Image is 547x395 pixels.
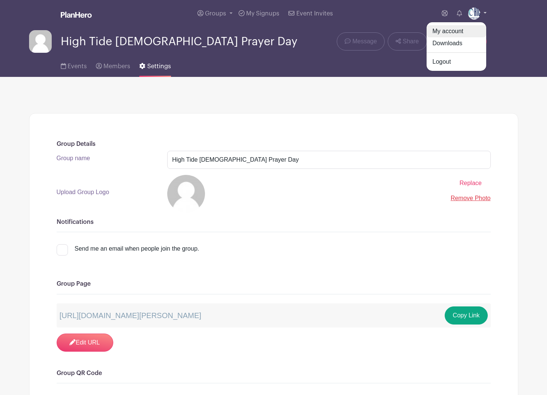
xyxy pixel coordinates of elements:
[427,25,486,37] a: My account
[57,280,491,288] h6: Group Page
[451,195,491,201] a: Remove Photo
[403,37,419,46] span: Share
[426,22,487,71] div: Groups
[388,32,427,51] a: Share
[427,37,486,49] a: Downloads
[57,334,113,352] a: Edit URL
[57,188,109,197] label: Upload Group Logo
[96,53,130,77] a: Members
[147,63,171,69] span: Settings
[68,63,87,69] span: Events
[167,175,205,213] img: default-ce2991bfa6775e67f084385cd625a349d9dcbb7a52a09fb2fda1e96e2d18dcdb.png
[60,310,202,321] p: [URL][DOMAIN_NAME][PERSON_NAME]
[61,12,92,18] img: logo_white-6c42ec7e38ccf1d336a20a19083b03d10ae64f83f12c07503d8b9e83406b4c7d.svg
[57,141,491,148] h6: Group Details
[61,53,87,77] a: Events
[139,53,171,77] a: Settings
[75,244,199,253] div: Send me an email when people join the group.
[427,56,486,68] a: Logout
[296,11,333,17] span: Event Invites
[61,35,297,48] span: High Tide [DEMOGRAPHIC_DATA] Prayer Day
[246,11,279,17] span: My Signups
[57,370,491,377] h6: Group QR Code
[57,154,90,163] label: Group name
[445,306,487,325] button: Copy Link
[468,8,480,20] img: HTC%20Logo%202021.jpg
[459,180,482,186] span: Replace
[29,30,52,53] img: default-ce2991bfa6775e67f084385cd625a349d9dcbb7a52a09fb2fda1e96e2d18dcdb.png
[103,63,130,69] span: Members
[337,32,385,51] a: Message
[352,37,377,46] span: Message
[205,11,226,17] span: Groups
[57,219,491,226] h6: Notifications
